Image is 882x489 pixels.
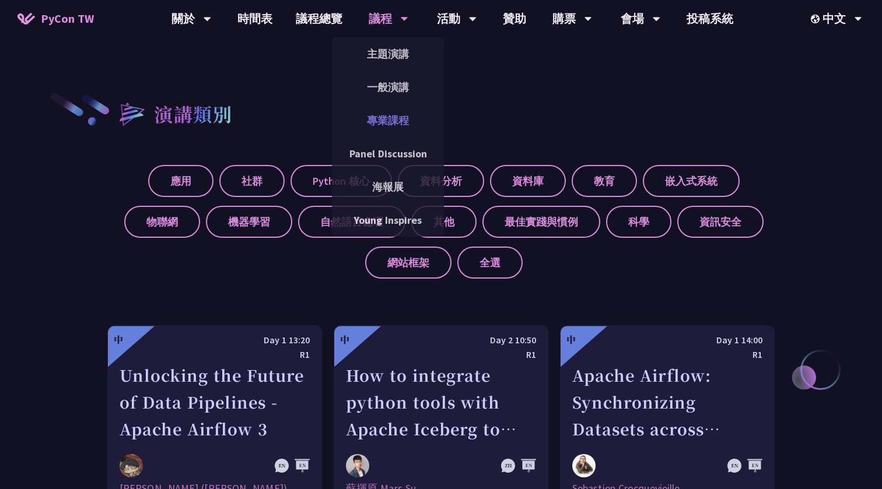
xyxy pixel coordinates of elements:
[811,15,822,23] img: Locale Icon
[298,206,405,238] label: 自然語言處理
[332,73,444,101] a: 一般演講
[346,454,369,477] img: 蘇揮原 Mars Su
[346,362,536,442] div: How to integrate python tools with Apache Iceberg to build ETLT pipeline on Shift-Left Architecture
[332,40,444,68] a: 主題演講
[290,165,392,197] label: Python 核心
[457,247,523,279] label: 全選
[572,333,762,347] div: Day 1 14:00
[332,140,444,167] a: Panel Discussion
[572,362,762,442] div: Apache Airflow: Synchronizing Datasets across Multiple instances
[124,206,200,238] label: 物聯網
[6,4,106,33] a: PyCon TW
[643,165,740,197] label: 嵌入式系統
[219,165,285,197] label: 社群
[332,107,444,134] a: 專業課程
[566,333,576,347] div: 中
[154,100,232,128] h2: 演講類別
[332,206,444,234] a: Young Inspires
[17,13,35,24] img: Home icon of PyCon TW 2025
[206,206,292,238] label: 機器學習
[365,247,452,279] label: 網站框架
[120,362,310,442] div: Unlocking the Future of Data Pipelines - Apache Airflow 3
[606,206,671,238] label: 科學
[482,206,600,238] label: 最佳實踐與慣例
[340,333,349,347] div: 中
[346,333,536,347] div: Day 2 10:50
[114,333,123,347] div: 中
[332,173,444,200] a: 海報展
[120,347,310,362] div: R1
[41,10,94,27] span: PyCon TW
[120,333,310,347] div: Day 1 13:20
[572,454,596,477] img: Sebastien Crocquevieille
[572,165,637,197] label: 教育
[107,92,154,136] img: heading-bullet
[490,165,566,197] label: 資料庫
[148,165,213,197] label: 應用
[346,347,536,362] div: R1
[677,206,764,238] label: 資訊安全
[572,347,762,362] div: R1
[120,454,143,477] img: 李唯 (Wei Lee)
